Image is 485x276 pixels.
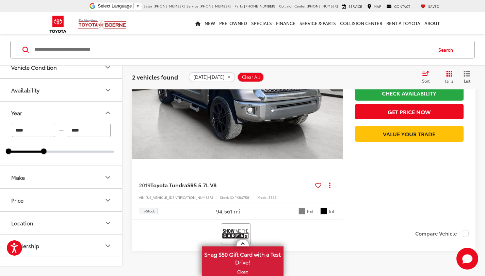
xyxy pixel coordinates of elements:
div: Make [104,173,112,181]
span: Contact [394,4,410,9]
label: Compare Vehicle [415,230,469,237]
span: In-Stock [142,209,155,213]
span: Int. [329,208,336,214]
div: Location [11,220,33,226]
div: Vehicle Condition [104,63,112,71]
div: Year [104,108,112,117]
button: Select sort value [419,70,437,84]
span: SR5 5.7L V8 [187,181,216,189]
a: Pre-Owned [217,12,249,34]
span: [PHONE_NUMBER] [199,3,231,8]
button: remove 2019-2021 [189,72,235,82]
a: Rent a Toyota [384,12,422,34]
div: Make [11,174,25,180]
button: MakeMake [0,166,123,188]
a: New [203,12,217,34]
button: Toggle Chat Window [456,248,478,270]
div: Body Style [11,265,38,272]
input: maximum [68,124,111,137]
span: ​ [133,3,134,8]
a: Map [366,4,383,9]
a: Select Language​ [98,3,140,8]
button: DealershipDealership [0,235,123,257]
span: Sort [422,78,430,84]
span: Sales [144,3,152,8]
div: Price [11,197,23,203]
span: Toyota Tundra [150,181,187,189]
span: Stock: [220,195,230,200]
button: Clear All [237,72,264,82]
div: Dealership [11,242,39,249]
span: Service [187,3,198,8]
a: Value Your Trade [355,126,464,141]
span: 2019 [139,181,150,189]
a: Finance [274,12,297,34]
div: Vehicle Condition [11,64,57,70]
input: minimum [12,124,55,137]
img: Vic Vaughan Toyota of Boerne [78,18,127,30]
input: Search by Make, Model, or Keyword [34,41,432,58]
a: About [422,12,442,34]
a: Service & Parts: Opens in a new tab [297,12,338,34]
span: 2 vehicles found [132,73,178,81]
span: Saved [428,4,439,9]
div: Price [104,196,112,204]
button: Get Price Now [355,104,464,119]
button: List View [458,70,475,84]
a: My Saved Vehicles [419,4,441,9]
div: 94,561 mi [216,207,240,215]
a: Specials [249,12,274,34]
span: Black [320,208,327,214]
span: ▼ [135,3,140,8]
svg: Start Chat [456,248,478,270]
span: [PHONE_NUMBER] [244,3,275,8]
button: Search [432,41,463,58]
button: PricePrice [0,189,123,211]
span: [PHONE_NUMBER] [153,3,185,8]
span: Gray [298,208,305,214]
span: Select Language [98,3,132,8]
div: Availability [11,87,39,93]
span: [DATE]-[DATE] [193,74,225,80]
span: Service [349,4,362,9]
a: Service [340,4,364,9]
span: — [57,127,66,133]
span: [PHONE_NUMBER] [307,3,338,8]
a: Contact [385,4,412,9]
span: List [464,78,470,84]
img: Toyota [45,13,71,35]
span: Collision Center [279,3,306,8]
img: View CARFAX report [222,225,249,243]
span: 8363 [269,195,277,200]
span: VIN: [139,195,146,200]
span: [US_VEHICLE_IDENTIFICATION_NUMBER] [146,195,213,200]
button: YearYear [0,102,123,124]
button: LocationLocation [0,212,123,234]
span: Clear All [242,74,260,80]
button: AvailabilityAvailability [0,79,123,101]
span: Grid [445,78,453,84]
button: Grid View [437,70,458,84]
button: Vehicle ConditionVehicle Condition [0,56,123,78]
a: 2019Toyota TundraSR5 5.7L V8 [139,181,312,189]
span: Parts [235,3,243,8]
span: Snag $50 Gift Card with a Test Drive! [203,247,283,268]
div: Location [104,219,112,227]
a: Home [193,12,203,34]
button: Actions [324,179,336,191]
span: XXPX847581 [230,195,250,200]
div: Availability [104,86,112,94]
div: Body Style [104,264,112,272]
div: Dealership [104,241,112,249]
div: Year [11,109,22,116]
span: Map [374,4,381,9]
a: Collision Center [338,12,384,34]
span: Model: [257,195,269,200]
a: Check Availability [355,85,464,101]
span: dropdown dots [329,182,330,188]
span: Ext. [307,208,315,214]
